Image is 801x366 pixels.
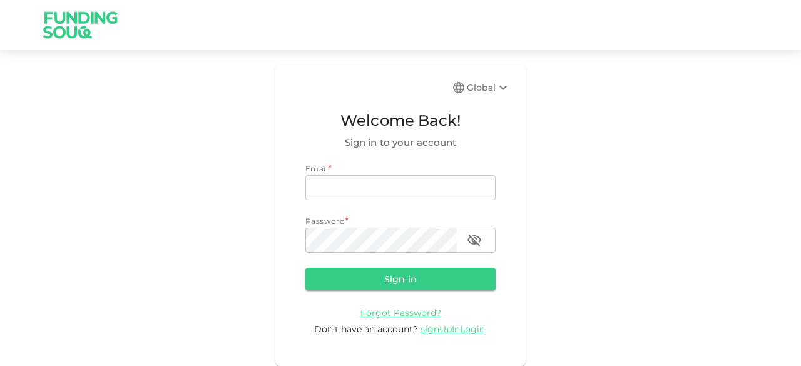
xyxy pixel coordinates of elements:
[305,164,328,173] span: Email
[314,323,418,335] span: Don't have an account?
[305,216,345,226] span: Password
[305,228,457,253] input: password
[305,135,496,150] span: Sign in to your account
[305,175,496,200] input: email
[421,323,485,335] span: signUpInLogin
[467,80,511,95] div: Global
[305,109,496,133] span: Welcome Back!
[360,307,441,318] a: Forgot Password?
[305,268,496,290] button: Sign in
